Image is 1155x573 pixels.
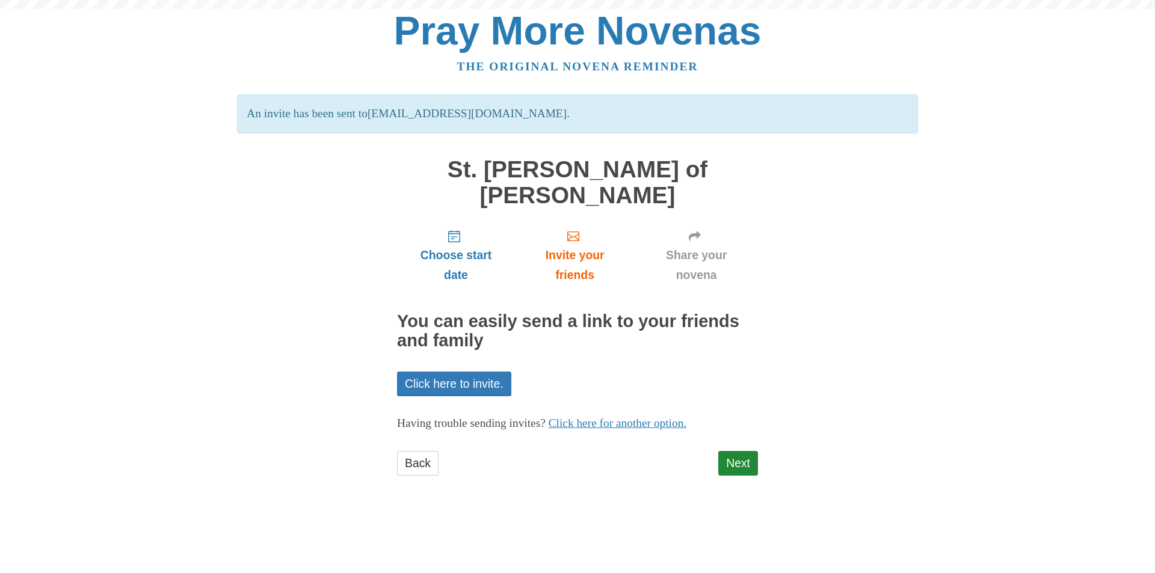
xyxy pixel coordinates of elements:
a: Invite your friends [515,220,635,292]
a: Next [718,451,758,476]
span: Share your novena [647,245,746,285]
span: Choose start date [409,245,503,285]
p: An invite has been sent to [EMAIL_ADDRESS][DOMAIN_NAME] . [237,94,917,133]
a: Click here for another option. [549,417,687,429]
a: The original novena reminder [457,60,698,73]
span: Invite your friends [527,245,623,285]
a: Pray More Novenas [394,8,762,53]
a: Share your novena [635,220,758,292]
a: Click here to invite. [397,372,511,396]
a: Back [397,451,439,476]
span: Having trouble sending invites? [397,417,546,429]
h1: St. [PERSON_NAME] of [PERSON_NAME] [397,157,758,208]
a: Choose start date [397,220,515,292]
h2: You can easily send a link to your friends and family [397,312,758,351]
